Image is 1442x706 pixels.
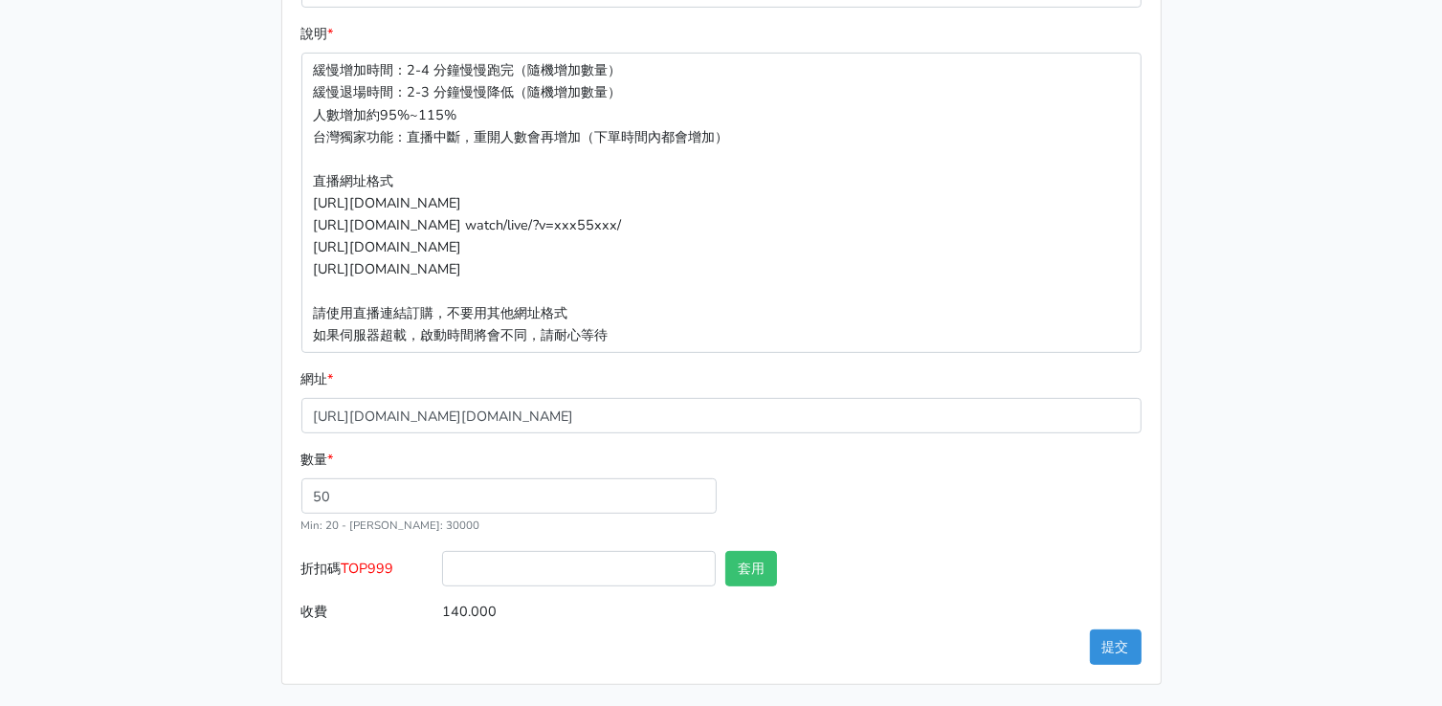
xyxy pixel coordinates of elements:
[301,398,1142,433] input: 這邊填入網址
[301,518,480,533] small: Min: 20 - [PERSON_NAME]: 30000
[342,559,394,578] span: TOP999
[301,53,1142,353] p: 緩慢增加時間：2-4 分鐘慢慢跑完（隨機增加數量） 緩慢退場時間：2-3 分鐘慢慢降低（隨機增加數量） 人數增加約95%~115% 台灣獨家功能：直播中斷，重開人數會再增加（下單時間內都會增加）...
[297,594,438,629] label: 收費
[301,23,334,45] label: 說明
[301,449,334,471] label: 數量
[301,368,334,390] label: 網址
[725,551,777,586] button: 套用
[1090,629,1142,665] button: 提交
[297,551,438,594] label: 折扣碼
